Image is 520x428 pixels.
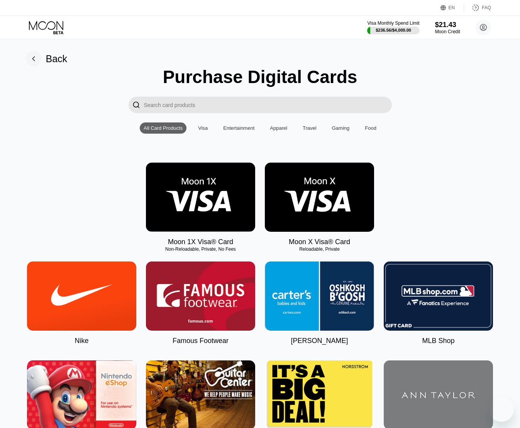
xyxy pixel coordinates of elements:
div: Back [26,51,68,66]
div:  [129,97,144,113]
div: Moon X Visa® Card [289,238,350,246]
div: Entertainment [223,125,254,131]
div: Reloadable, Private [265,246,374,252]
div: Entertainment [219,122,258,134]
div: EN [449,5,455,10]
div: Visa [198,125,208,131]
div: Back [46,53,68,65]
div: FAQ [464,4,491,12]
div: Gaming [332,125,350,131]
div: All Card Products [144,125,183,131]
div: Purchase Digital Cards [163,66,357,87]
div: Moon 1X Visa® Card [168,238,233,246]
div: Travel [299,122,320,134]
div: $21.43 [435,21,460,29]
div:  [132,100,140,109]
div: Visa Monthly Spend Limit [367,20,419,26]
div: Moon Credit [435,29,460,34]
div: Visa Monthly Spend Limit$236.56/$4,000.00 [367,20,419,34]
div: $236.56 / $4,000.00 [376,28,411,32]
div: [PERSON_NAME] [291,337,348,345]
div: Apparel [266,122,291,134]
div: EN [440,4,464,12]
input: Search card products [144,97,392,113]
div: Nike [75,337,88,345]
div: Visa [194,122,212,134]
iframe: Кнопка, открывающая окно обмена сообщениями; 1 непрочитанное сообщение [489,397,514,422]
div: FAQ [482,5,491,10]
div: Travel [303,125,317,131]
div: Apparel [270,125,287,131]
div: $21.43Moon Credit [435,21,460,34]
div: All Card Products [140,122,186,134]
div: Non-Reloadable, Private, No Fees [146,246,255,252]
iframe: Число непрочитанных сообщений [500,396,515,403]
div: Gaming [328,122,354,134]
div: Famous Footwear [173,337,229,345]
div: MLB Shop [422,337,454,345]
div: Food [361,122,380,134]
div: Food [365,125,376,131]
